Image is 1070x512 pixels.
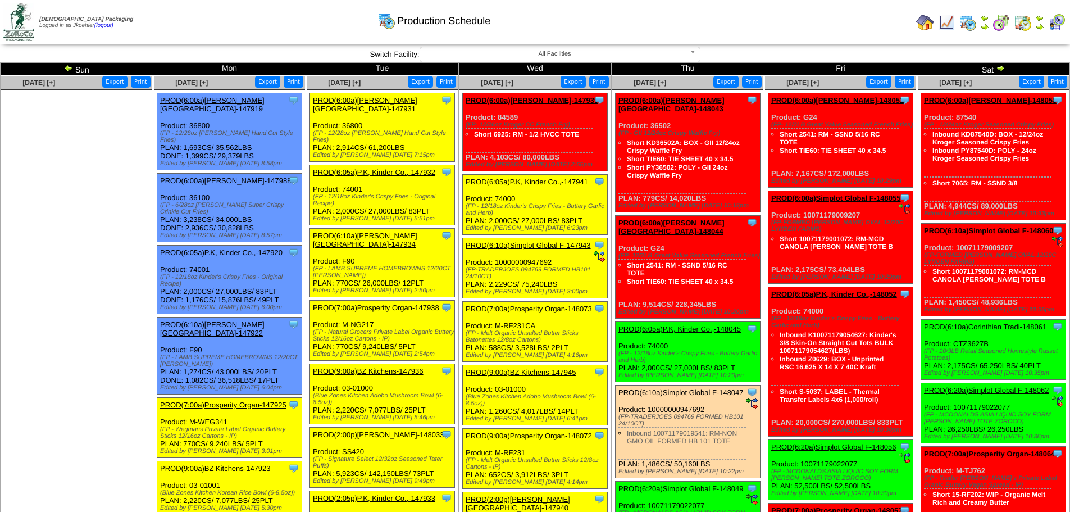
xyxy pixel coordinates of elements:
div: Product: 36100 PLAN: 3,238CS / 34,000LBS DONE: 2,936CS / 30,828LBS [157,174,302,242]
img: Tooltip [1052,448,1063,459]
img: Tooltip [746,94,758,106]
img: Tooltip [288,319,299,330]
div: Product: 36800 PLAN: 2,914CS / 61,200LBS [310,93,455,162]
div: Product: 10071179009207 PLAN: 1,450CS / 48,936LBS [921,224,1066,316]
div: (FP - Wegmans Private Label Organic Buttery Sticks 12/16oz Cartons - IP) [160,426,302,439]
td: Sun [1,63,153,75]
button: Export [102,76,128,88]
div: Product: 74001 PLAN: 2,000CS / 27,000LBS / 83PLT [310,165,455,225]
img: Tooltip [441,302,452,313]
img: Tooltip [441,230,452,241]
div: Edited by [PERSON_NAME] [DATE] 10:36pm [924,433,1066,440]
a: PROD(7:00a)Prosperity Organ-148064 [924,450,1055,458]
img: Tooltip [746,217,758,228]
a: PROD(6:05a)P.K, Kinder Co.,-148052 [771,290,897,298]
img: Tooltip [1052,94,1063,106]
td: Mon [153,63,306,75]
img: Tooltip [441,94,452,106]
span: [DATE] [+] [22,79,55,87]
div: Product: 10000000947692 PLAN: 2,229CS / 75,240LBS [463,238,608,298]
div: Product: F90 PLAN: 770CS / 26,000LBS / 12PLT [310,229,455,297]
a: PROD(7:00a)Prosperity Organ-147938 [313,303,439,312]
a: PROD(9:00a)BZ Kitchens-147923 [160,464,271,473]
span: Logged in as Jkoehler [39,16,133,29]
img: Tooltip [1052,384,1063,396]
button: Print [284,76,303,88]
a: PROD(2:00p)[PERSON_NAME]-148033 [313,431,444,439]
a: PROD(6:00a)[PERSON_NAME]-148051 [771,96,904,105]
div: Edited by [PERSON_NAME] [DATE] 4:16pm [466,352,607,359]
div: (FP-TRADERJOES 094769 FORMED HB101 24/10CT) [618,414,760,427]
div: (FP - Melt Organic Unsalted Butter Sticks Batonettes 12/8oz Cartons) [466,330,607,343]
img: arrowleft.gif [64,64,73,73]
button: Export [866,76,891,88]
img: Tooltip [594,303,605,314]
img: Tooltip [899,94,910,106]
img: Tooltip [288,175,299,186]
td: Fri [764,63,917,75]
span: [DATE] [+] [786,79,819,87]
img: Tooltip [746,483,758,494]
a: PROD(6:10a)[PERSON_NAME][GEOGRAPHIC_DATA]-147934 [313,232,417,248]
div: (FP- 12/2LB Great Value Seasoned French Fries) [618,252,760,259]
div: Edited by [PERSON_NAME] [DATE] 3:00pm [466,288,607,295]
img: Tooltip [594,430,605,441]
a: [DATE] [+] [328,79,361,87]
div: Edited by [PERSON_NAME] [DATE] 5:30pm [160,505,302,511]
div: (FP - 12/18oz Kinder's Crispy Fries - Buttery Garlic and Herb) [618,350,760,364]
button: Print [589,76,609,88]
img: arrowright.gif [980,22,989,31]
div: Product: G24 PLAN: 9,514CS / 228,345LBS [616,216,761,319]
a: PROD(6:00a)[PERSON_NAME][GEOGRAPHIC_DATA]-148044 [618,219,725,235]
a: PROD(2:00p)[PERSON_NAME][GEOGRAPHIC_DATA]-147940 [466,495,570,512]
a: Short 6925: RM - 1/2 HVCC TOTE [474,130,579,138]
a: PROD(6:00a)[PERSON_NAME]-148058 [924,96,1057,105]
img: Tooltip [899,288,910,300]
div: (Blue Zones Kitchen Adobo Mushroom Bowl (6-8.5oz)) [466,393,607,407]
div: (FP - LAMB SUPREME HOMEBROWNS 12/20CT [PERSON_NAME]) [160,354,302,368]
div: Product: 74000 PLAN: 20,000CS / 270,000LBS / 833PLT [768,287,913,437]
span: [DEMOGRAPHIC_DATA] Packaging [39,16,133,22]
div: Edited by [PERSON_NAME] [DATE] 10:33pm [924,210,1066,217]
img: calendarblend.gif [992,13,1010,31]
div: Product: M-RF231CA PLAN: 588CS / 3,528LBS / 2PLT [463,302,608,362]
a: PROD(9:00a)BZ Kitchens-147945 [466,368,576,377]
a: Inbound Z0629: BOX - Unprinted RSC 16.625 X 14 X 7 40C Kraft [780,355,884,371]
span: [DATE] [+] [175,79,208,87]
div: (FP - 12/24oz Kroger Seasoned Crispy Fries) [924,121,1066,128]
a: [DATE] [+] [939,79,972,87]
img: Tooltip [288,94,299,106]
a: Short S-5037: LABEL - Thermal Transfer Labels 4x6 (1,000/roll) [780,388,880,404]
a: PROD(6:00a)[PERSON_NAME]-147939 [466,96,598,105]
div: (FP - GII 12/24oz Crispy Waffle Fry) [618,130,760,137]
a: Short 10071179001072: RM-MCD CANOLA [PERSON_NAME] TOTE B [780,235,893,251]
img: Tooltip [288,399,299,410]
img: zoroco-logo-small.webp [3,3,34,41]
img: Tooltip [441,492,452,504]
button: Print [436,76,456,88]
a: Inbound PY87540D: POLY - 24oz Kroger Seasoned Crispy Fries [932,147,1036,162]
div: (Blue Zones Kitchen Adobo Mushroom Bowl (6-8.5oz)) [313,392,454,406]
div: (FP- 12/26oz Kroger CC French Fry) [466,121,607,128]
img: Tooltip [441,166,452,178]
div: Product: G24 PLAN: 7,167CS / 172,000LBS [768,93,913,188]
a: Short 10071179001072: RM-MCD CANOLA [PERSON_NAME] TOTE B [932,268,1046,283]
span: [DATE] [+] [634,79,666,87]
td: Thu [612,63,764,75]
img: Tooltip [594,493,605,505]
div: Product: 74001 PLAN: 2,000CS / 27,000LBS / 83PLT DONE: 1,176CS / 15,876LBS / 49PLT [157,246,302,314]
a: PROD(6:10a)Simplot Global F-148047 [618,388,744,397]
div: Edited by [PERSON_NAME] [DATE] 7:15pm [313,152,454,158]
button: Export [561,76,586,88]
div: Edited by [PERSON_NAME] [DATE] 2:54pm [313,351,454,357]
div: Edited by [PERSON_NAME] [DATE] 2:55pm [466,161,607,168]
div: Product: 36800 PLAN: 1,693CS / 35,562LBS DONE: 1,399CS / 29,379LBS [157,93,302,170]
a: PROD(6:00a)Simplot Global F-148055 [771,194,900,202]
div: (FP - 10/3LB Retail Seasoned Homestyle Russet Potatoes) [924,348,1066,361]
div: (FP - Melt Organic Unsalted Butter Sticks 12/8oz Cartons - IP) [466,457,607,470]
div: Edited by [PERSON_NAME] [DATE] 6:00pm [160,304,302,311]
img: Tooltip [441,365,452,377]
div: (FP - 12/18oz Kinder's Crispy Fries - Original Recipe) [160,274,302,287]
a: PROD(6:05a)P.K, Kinder Co.,-147932 [313,168,435,176]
